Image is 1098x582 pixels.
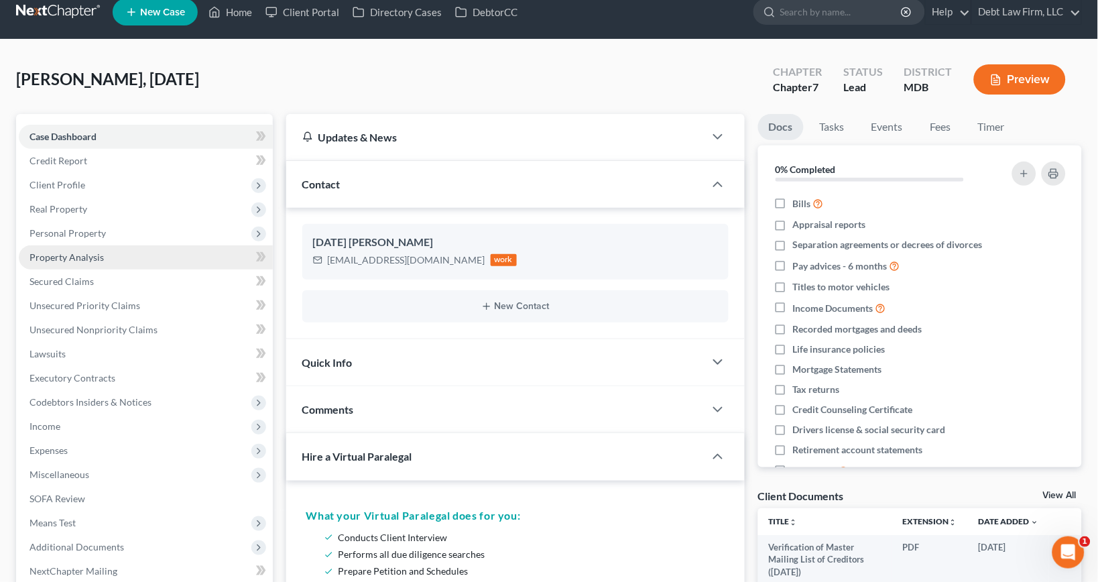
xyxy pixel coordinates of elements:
[974,64,1066,95] button: Preview
[793,238,983,251] span: Separation agreements or decrees of divorces
[773,64,822,80] div: Chapter
[773,80,822,95] div: Chapter
[306,508,725,524] h5: What your Virtual Paralegal does for you:
[19,245,273,270] a: Property Analysis
[29,179,85,190] span: Client Profile
[776,164,836,175] strong: 0% Completed
[19,294,273,318] a: Unsecured Priority Claims
[29,348,66,359] span: Lawsuits
[29,155,87,166] span: Credit Report
[339,563,719,579] li: Prepare Petition and Schedules
[29,276,94,287] span: Secured Claims
[967,114,1016,140] a: Timer
[29,227,106,239] span: Personal Property
[904,64,953,80] div: District
[861,114,914,140] a: Events
[812,80,818,93] span: 7
[29,203,87,215] span: Real Property
[809,114,855,140] a: Tasks
[769,516,798,526] a: Titleunfold_more
[491,254,517,266] div: work
[302,403,354,416] span: Comments
[29,541,124,552] span: Additional Documents
[29,131,97,142] span: Case Dashboard
[793,280,890,294] span: Titles to motor vehicles
[1052,536,1085,569] iframe: Intercom live chat
[29,324,158,335] span: Unsecured Nonpriority Claims
[29,517,76,528] span: Means Test
[313,301,718,312] button: New Contact
[29,445,68,456] span: Expenses
[302,356,353,369] span: Quick Info
[793,323,922,336] span: Recorded mortgages and deeds
[19,487,273,511] a: SOFA Review
[843,80,883,95] div: Lead
[758,114,804,140] a: Docs
[29,372,115,384] span: Executory Contracts
[758,489,844,503] div: Client Documents
[16,69,199,89] span: [PERSON_NAME], [DATE]
[949,518,957,526] i: unfold_more
[1080,536,1091,547] span: 1
[1043,491,1077,500] a: View All
[793,343,886,356] span: Life insurance policies
[339,529,719,546] li: Conducts Client Interview
[19,342,273,366] a: Lawsuits
[140,7,185,17] span: New Case
[302,450,412,463] span: Hire a Virtual Paralegal
[19,318,273,342] a: Unsecured Nonpriority Claims
[29,493,85,504] span: SOFA Review
[793,423,946,436] span: Drivers license & social security card
[793,218,866,231] span: Appraisal reports
[793,383,840,396] span: Tax returns
[793,197,811,211] span: Bills
[302,130,688,144] div: Updates & News
[313,235,718,251] div: [DATE] [PERSON_NAME]
[19,366,273,390] a: Executory Contracts
[919,114,962,140] a: Fees
[19,270,273,294] a: Secured Claims
[793,403,913,416] span: Credit Counseling Certificate
[339,546,719,563] li: Performs all due diligence searches
[979,516,1039,526] a: Date Added expand_more
[29,469,89,480] span: Miscellaneous
[29,420,60,432] span: Income
[328,253,485,267] div: [EMAIL_ADDRESS][DOMAIN_NAME]
[903,516,957,526] a: Extensionunfold_more
[29,300,140,311] span: Unsecured Priority Claims
[790,518,798,526] i: unfold_more
[29,565,117,577] span: NextChapter Mailing
[19,149,273,173] a: Credit Report
[793,465,837,478] span: Document
[29,396,151,408] span: Codebtors Insiders & Notices
[793,443,923,457] span: Retirement account statements
[29,251,104,263] span: Property Analysis
[904,80,953,95] div: MDB
[19,125,273,149] a: Case Dashboard
[302,178,341,190] span: Contact
[843,64,883,80] div: Status
[793,302,873,315] span: Income Documents
[793,363,882,376] span: Mortgage Statements
[793,259,888,273] span: Pay advices - 6 months
[1031,518,1039,526] i: expand_more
